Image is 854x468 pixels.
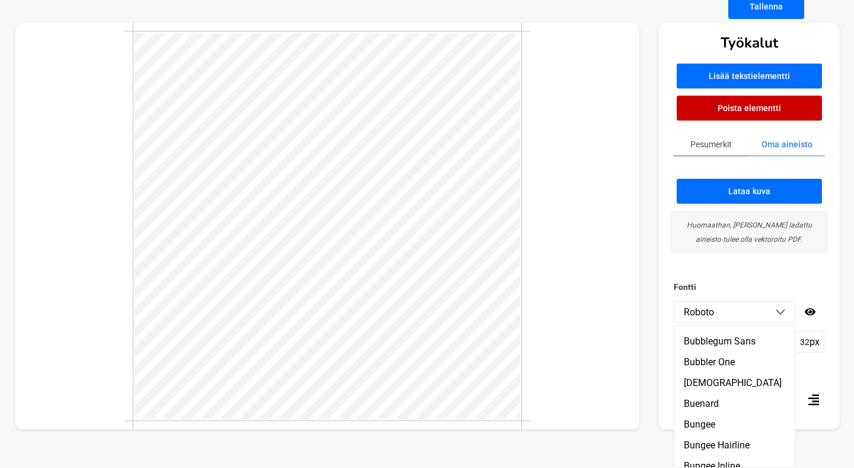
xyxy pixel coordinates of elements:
[776,309,785,315] img: dropdown
[677,179,822,204] button: Lataa kuva
[721,33,778,52] h3: Työkalut
[677,64,822,88] button: Lisää tekstielementti
[677,96,822,121] button: Poista elementti
[673,133,749,156] button: Pesumerkit
[749,133,825,156] button: Oma aineisto
[810,336,820,347] p: px
[674,352,795,372] li: Bubbler One
[674,372,795,393] li: [DEMOGRAPHIC_DATA]
[677,218,821,246] p: Huomaathan, [PERSON_NAME] ladattu aineisto tulee olla vektoroitu PDF.
[674,414,795,435] li: Bungee
[674,435,795,456] li: Bungee Hairline
[684,306,714,318] p: Roboto
[674,393,795,414] li: Buenard
[674,280,824,294] h3: Fontti
[674,331,795,352] li: Bubblegum Sans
